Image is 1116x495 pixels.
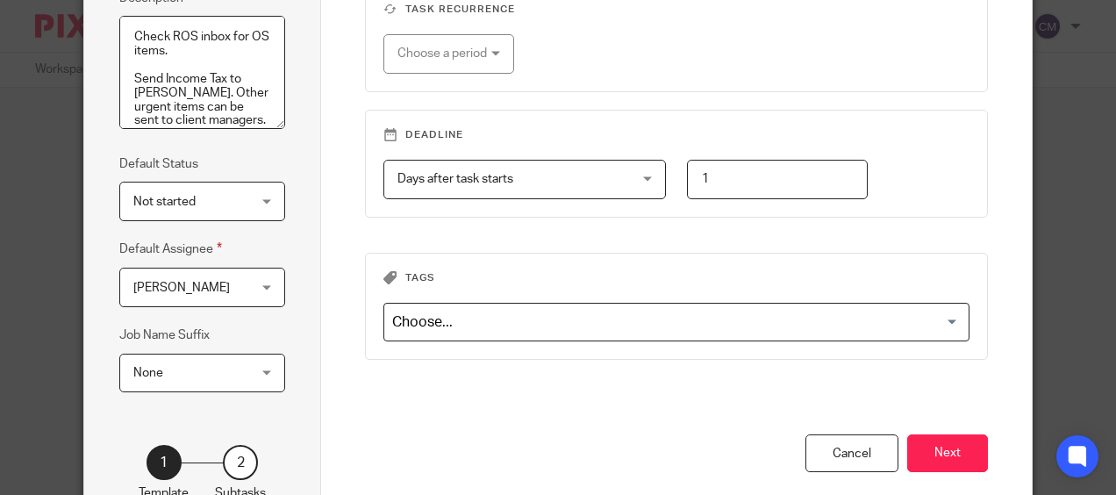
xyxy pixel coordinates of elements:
[133,282,230,294] span: [PERSON_NAME]
[119,239,222,259] label: Default Assignee
[383,3,969,17] h3: Task recurrence
[397,35,490,72] div: Choose a period
[119,326,210,344] label: Job Name Suffix
[133,367,163,379] span: None
[383,303,969,342] div: Search for option
[133,196,196,208] span: Not started
[805,434,898,472] div: Cancel
[147,445,182,480] div: 1
[907,434,988,472] button: Next
[397,173,513,185] span: Days after task starts
[119,16,285,130] textarea: Check ROS inbox for OS items. Send Income Tax to [PERSON_NAME]. Other urgent items can be sent to...
[383,128,969,142] h3: Deadline
[386,307,958,338] input: Search for option
[119,155,198,173] label: Default Status
[383,271,969,285] h3: Tags
[223,445,258,480] div: 2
